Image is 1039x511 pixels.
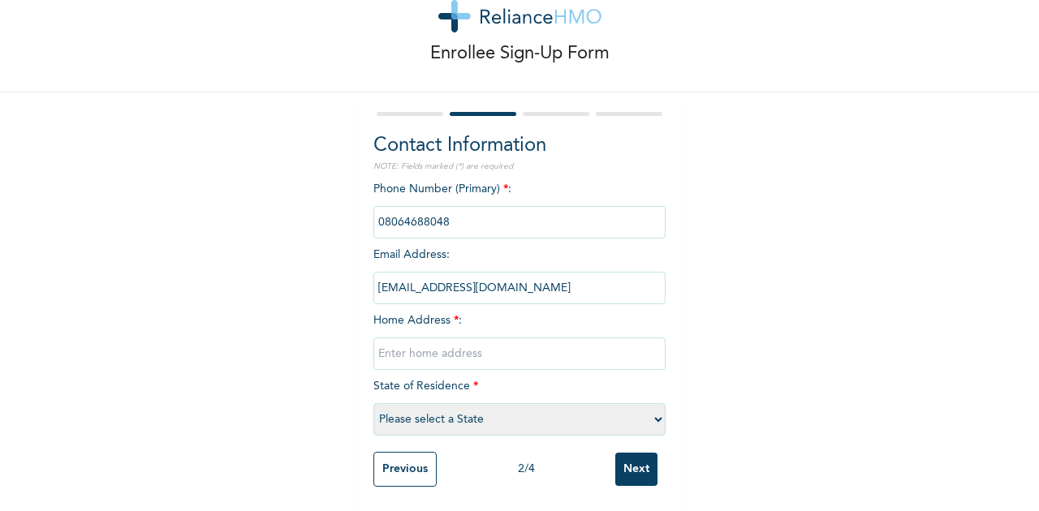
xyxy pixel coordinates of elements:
span: Phone Number (Primary) : [373,183,666,228]
div: 2 / 4 [437,461,615,478]
input: Enter home address [373,337,666,370]
span: State of Residence [373,380,666,425]
p: NOTE: Fields marked (*) are required [373,161,666,173]
span: Home Address : [373,315,666,359]
p: Enrollee Sign-Up Form [430,41,610,67]
input: Previous [373,452,437,487]
input: Enter email Address [373,272,666,304]
h2: Contact Information [373,131,666,161]
span: Email Address : [373,249,666,294]
input: Enter Primary Phone Number [373,206,666,238]
input: Next [615,453,657,486]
